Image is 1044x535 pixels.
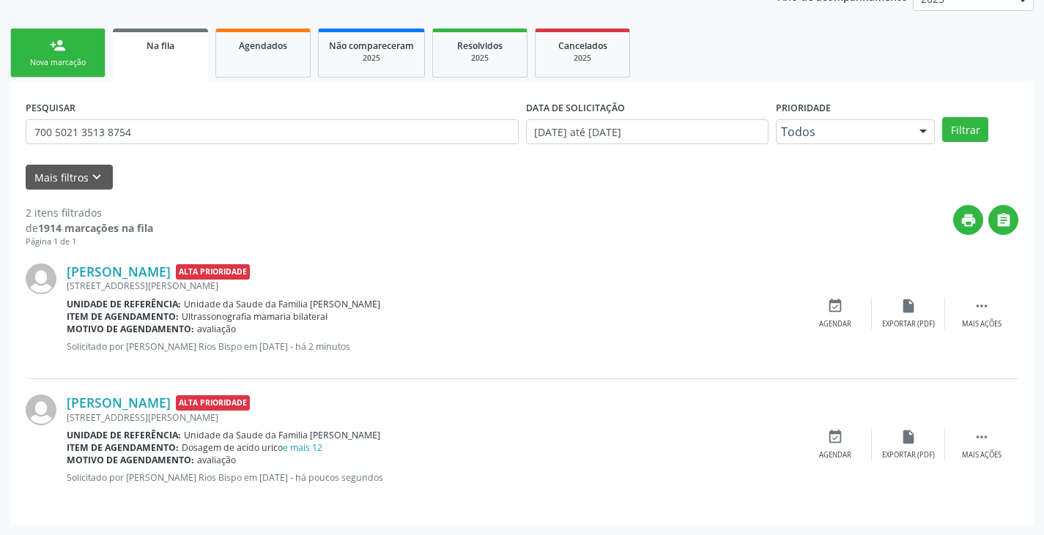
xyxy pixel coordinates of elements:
[67,280,799,292] div: [STREET_ADDRESS][PERSON_NAME]
[960,212,977,228] i: print
[962,450,1002,460] div: Mais ações
[67,310,179,323] b: Item de agendamento:
[26,165,113,190] button: Mais filtroskeyboard_arrow_down
[67,471,799,484] p: Solicitado por [PERSON_NAME] Rios Bispo em [DATE] - há poucos segundos
[176,395,250,411] span: Alta Prioridade
[974,298,990,314] i: 
[329,40,414,52] span: Não compareceram
[239,40,287,52] span: Agendados
[558,40,607,52] span: Cancelados
[26,263,56,294] img: img
[974,429,990,445] i: 
[882,319,935,329] div: Exportar (PDF)
[900,298,917,314] i: insert_drive_file
[89,169,105,185] i: keyboard_arrow_down
[776,97,831,119] label: Prioridade
[21,57,95,68] div: Nova marcação
[882,450,935,460] div: Exportar (PDF)
[67,429,181,441] b: Unidade de referência:
[988,205,1018,235] button: 
[526,119,769,144] input: Selecione um intervalo
[184,429,380,441] span: Unidade da Saude da Familia [PERSON_NAME]
[827,298,843,314] i: event_available
[67,454,194,466] b: Motivo de agendamento:
[996,212,1012,228] i: 
[962,319,1002,329] div: Mais ações
[546,53,619,64] div: 2025
[182,310,327,323] span: Ultrassonografia mamaria bilateral
[147,40,174,52] span: Na fila
[283,441,322,454] a: e mais 12
[26,394,56,425] img: img
[176,264,250,280] span: Alta Prioridade
[827,429,843,445] i: event_available
[900,429,917,445] i: insert_drive_file
[67,298,181,310] b: Unidade de referência:
[184,298,380,310] span: Unidade da Saude da Familia [PERSON_NAME]
[26,220,153,236] div: de
[67,340,799,353] p: Solicitado por [PERSON_NAME] Rios Bispo em [DATE] - há 2 minutos
[443,53,517,64] div: 2025
[67,263,171,280] a: [PERSON_NAME]
[953,205,983,235] button: print
[329,53,414,64] div: 2025
[50,37,66,53] div: person_add
[781,124,906,139] span: Todos
[67,441,179,454] b: Item de agendamento:
[457,40,503,52] span: Resolvidos
[67,411,799,424] div: [STREET_ADDRESS][PERSON_NAME]
[942,117,988,142] button: Filtrar
[38,221,153,235] strong: 1914 marcações na fila
[26,236,153,248] div: Página 1 de 1
[26,205,153,220] div: 2 itens filtrados
[197,323,236,335] span: avaliação
[819,319,851,329] div: Agendar
[197,454,236,466] span: avaliação
[67,394,171,411] a: [PERSON_NAME]
[182,441,322,454] span: Dosagem de acido urico
[26,119,519,144] input: Nome, CNS
[819,450,851,460] div: Agendar
[26,97,75,119] label: PESQUISAR
[526,97,625,119] label: DATA DE SOLICITAÇÃO
[67,323,194,335] b: Motivo de agendamento:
